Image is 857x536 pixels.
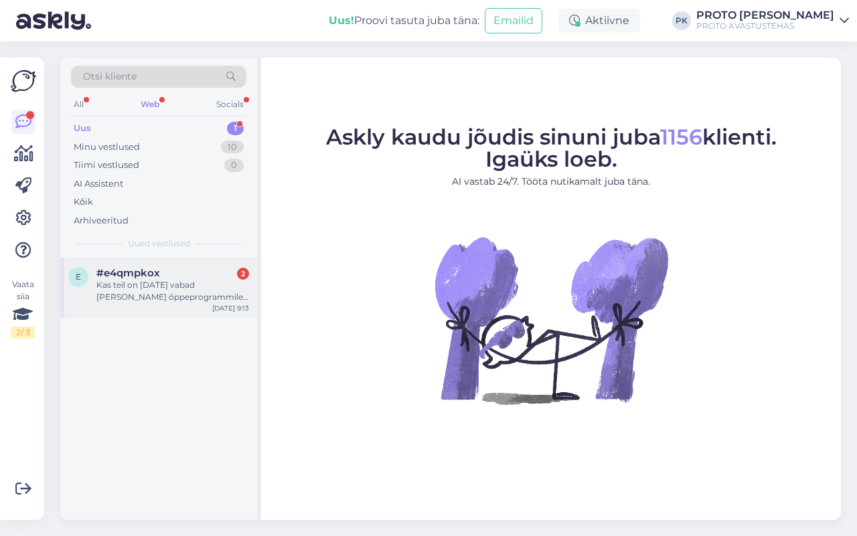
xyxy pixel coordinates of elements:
div: PROTO [PERSON_NAME] [696,10,834,21]
a: PROTO [PERSON_NAME]PROTO AVASTUSTEHAS [696,10,849,31]
div: 10 [221,141,244,154]
span: Uued vestlused [128,238,190,250]
div: Minu vestlused [74,141,140,154]
div: Socials [214,96,246,113]
span: 1156 [660,124,702,150]
div: 2 / 3 [11,327,35,339]
div: 0 [224,159,244,172]
div: 1 [227,122,244,135]
div: AI Assistent [74,177,123,191]
img: Askly Logo [11,68,36,94]
span: #e4qmpkox [96,267,160,279]
span: Askly kaudu jõudis sinuni juba klienti. Igaüks loeb. [326,124,777,172]
button: Emailid [485,8,542,33]
div: Web [138,96,162,113]
img: No Chat active [431,199,672,440]
div: PK [672,11,691,30]
span: Otsi kliente [83,70,137,84]
div: Kas teil on [DATE] vabad [PERSON_NAME] õppeprogrammile "Aja mõõtmise masin"? Sooviksime [PERSON_N... [96,279,249,303]
div: All [71,96,86,113]
div: Kõik [74,195,93,209]
p: AI vastab 24/7. Tööta nutikamalt juba täna. [326,175,777,189]
div: Tiimi vestlused [74,159,139,172]
b: Uus! [329,14,354,27]
div: Aktiivne [558,9,640,33]
div: Arhiveeritud [74,214,129,228]
div: PROTO AVASTUSTEHAS [696,21,834,31]
div: Uus [74,122,91,135]
div: Proovi tasuta juba täna: [329,13,479,29]
div: Vaata siia [11,278,35,339]
span: e [76,272,81,282]
div: 2 [237,268,249,280]
div: [DATE] 9:13 [212,303,249,313]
